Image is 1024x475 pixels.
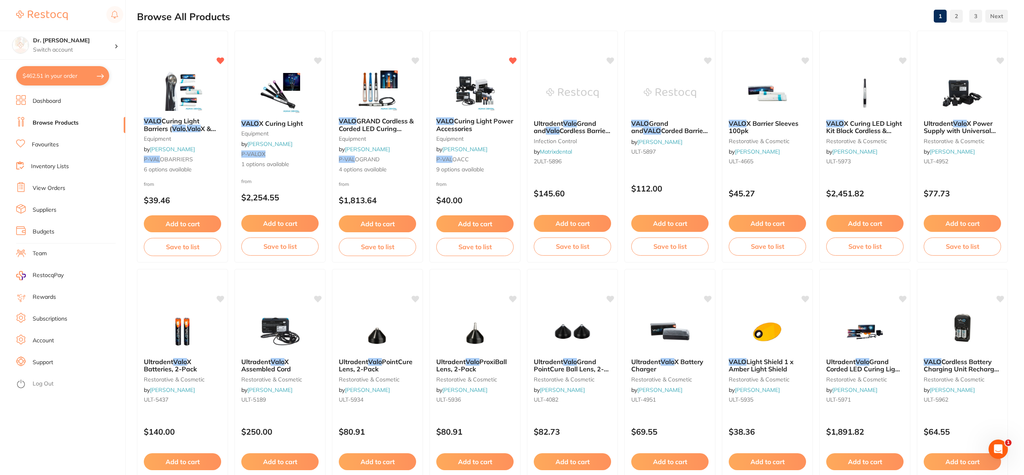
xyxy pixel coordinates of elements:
[729,138,806,144] small: restorative & cosmetic
[729,396,753,403] span: ULT-5935
[345,386,390,394] a: [PERSON_NAME]
[631,184,709,193] p: $112.00
[436,238,514,256] button: Save to list
[950,8,963,24] a: 2
[924,158,948,165] span: ULT-4952
[144,386,195,394] span: by
[241,427,319,436] p: $250.00
[144,427,221,436] p: $140.00
[930,148,975,155] a: [PERSON_NAME]
[144,238,221,256] button: Save to list
[546,73,599,113] img: Ultradent Valo Grand and Valo Cordless Barrier Sleeves (600)
[156,311,209,352] img: Ultradent Valo X Batteries, 2-Pack
[534,237,611,255] button: Save to list
[144,117,199,132] span: Curing Light Barriers (
[436,358,466,366] span: Ultradent
[241,453,319,470] button: Add to cart
[16,10,68,20] img: Restocq Logo
[729,158,753,165] span: ULT-4665
[33,97,61,105] a: Dashboard
[540,148,572,155] a: Matrixdental
[934,8,947,24] a: 1
[12,37,29,53] img: Dr. Kim Carr
[339,396,363,403] span: ULT-5934
[826,453,904,470] button: Add to cart
[339,386,390,394] span: by
[144,396,168,403] span: ULT-5437
[936,311,989,352] img: VALO Cordless Battery Charging Unit Recharges 2 Batteries
[137,11,230,23] h2: Browse All Products
[436,181,447,187] span: from
[924,386,975,394] span: by
[534,358,563,366] span: Ultradent
[436,166,514,174] span: 9 options available
[924,376,1001,383] small: restorative & cosmetic
[144,125,216,140] span: X & Grand)
[826,119,844,127] em: VALO
[826,376,904,383] small: restorative & cosmetic
[449,71,501,111] img: VALO Curing Light Power Accessories
[436,196,514,205] p: $40.00
[442,146,487,153] a: [PERSON_NAME]
[826,237,904,255] button: Save to list
[339,238,416,256] button: Save to list
[436,358,507,373] span: ProxiBall Lens, 2-Pack
[16,271,64,280] a: RestocqPay
[729,358,806,373] b: VALO Light Shield 1 x Amber Light Shield
[339,166,416,174] span: 4 options available
[436,146,487,153] span: by
[241,193,319,202] p: $2,254.55
[534,189,611,198] p: $145.60
[31,162,69,171] a: Inventory Lists
[534,127,610,142] span: Cordless Barrier Sleeves (600)
[436,376,514,383] small: restorative & cosmetic
[631,376,709,383] small: restorative & cosmetic
[339,376,416,383] small: restorative & cosmetic
[563,358,577,366] em: Valo
[534,158,562,165] span: 2ULT-5896
[33,46,114,54] p: Switch account
[631,148,656,155] span: ULT-5897
[16,271,26,280] img: RestocqPay
[144,117,162,125] em: VALO
[534,427,611,436] p: $82.73
[449,311,501,352] img: Ultradent Valo ProxiBall Lens, 2-Pack
[144,135,221,142] small: equipment
[826,215,904,232] button: Add to cart
[32,141,59,149] a: Favourites
[241,178,252,184] span: from
[241,386,292,394] span: by
[637,138,682,146] a: [PERSON_NAME]
[339,196,416,205] p: $1,813.64
[33,315,67,323] a: Subscriptions
[729,358,794,373] span: Light Shield 1 x Amber Light Shield
[436,453,514,470] button: Add to cart
[631,453,709,470] button: Add to cart
[936,73,989,113] img: Ultradent Valo X Power Supply with Universal Plugs
[735,386,780,394] a: [PERSON_NAME]
[339,146,390,153] span: by
[637,386,682,394] a: [PERSON_NAME]
[241,130,319,137] small: equipment
[339,117,416,132] b: VALO GRAND Cordless & Corded LED Curing Lights
[241,358,319,373] b: Ultradent Valo X Assembled Cord
[631,120,709,135] b: VALO Grand and VALO Corded Barrier Sleeves 600pk
[144,358,197,373] span: X Batteries, 2-Pack
[241,140,292,148] span: by
[729,376,806,383] small: restorative & cosmetic
[924,119,996,142] span: X Power Supply with Universal Plugs
[144,146,195,153] span: by
[351,71,404,111] img: VALO GRAND Cordless & Corded LED Curing Lights
[355,156,379,163] span: OGRAND
[856,358,869,366] em: Valo
[436,396,461,403] span: ULT-5936
[729,237,806,255] button: Save to list
[729,215,806,232] button: Add to cart
[144,376,221,383] small: restorative & cosmetic
[534,396,558,403] span: ULT-4082
[173,358,187,366] em: Valo
[826,427,904,436] p: $1,891.82
[436,358,514,373] b: Ultradent Valo ProxiBall Lens, 2-Pack
[839,311,891,352] img: Ultradent Valo Grand Corded LED Curing Light and Accessories - Matte Black
[924,119,953,127] span: Ultradent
